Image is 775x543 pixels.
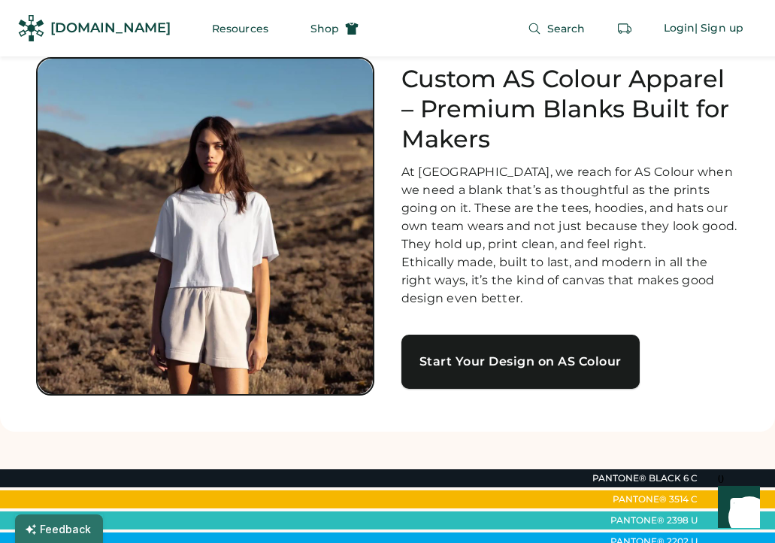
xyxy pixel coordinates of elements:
div: | Sign up [695,21,743,36]
button: Resources [194,14,286,44]
button: Search [510,14,604,44]
div: Login [664,21,695,36]
div: Start Your Design on AS Colour [419,356,622,368]
img: Rendered Logo - Screens [18,15,44,41]
div: [DOMAIN_NAME] [50,19,171,38]
a: Start Your Design on AS Colour [401,335,640,389]
h1: Custom AS Colour Apparel – Premium Blanks Built for Makers [401,64,740,154]
span: Search [547,23,586,34]
button: Retrieve an order [610,14,640,44]
img: Woman standing in the desert wearing a white AS Colour T-Shirt [38,59,373,394]
iframe: Front Chat [704,475,768,540]
button: Shop [292,14,377,44]
div: At [GEOGRAPHIC_DATA], we reach for AS Colour when we need a blank that’s as thoughtful as the pri... [401,163,740,308]
span: Shop [310,23,339,34]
